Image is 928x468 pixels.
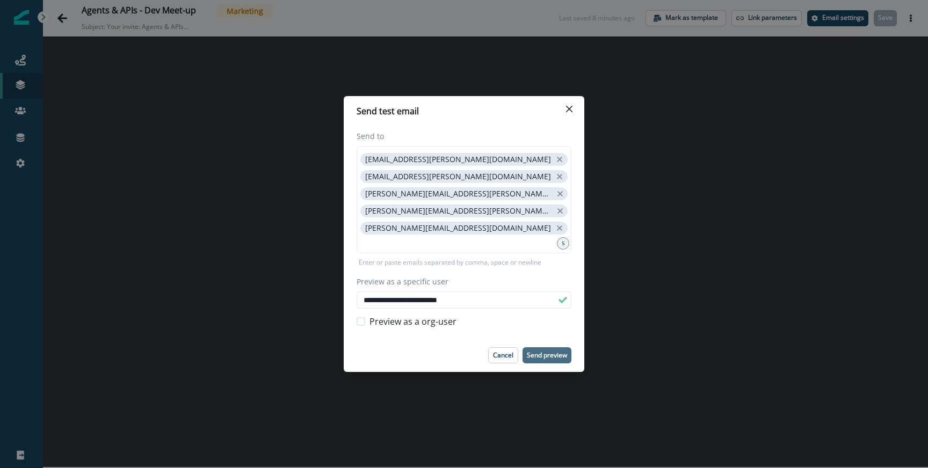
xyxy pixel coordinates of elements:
[357,130,565,142] label: Send to
[561,100,578,118] button: Close
[523,347,571,363] button: Send preview
[488,347,518,363] button: Cancel
[365,207,552,216] p: [PERSON_NAME][EMAIL_ADDRESS][PERSON_NAME][DOMAIN_NAME]
[357,276,565,287] label: Preview as a specific user
[554,171,565,182] button: close
[554,223,565,233] button: close
[527,352,567,359] p: Send preview
[365,224,551,233] p: [PERSON_NAME][EMAIL_ADDRESS][DOMAIN_NAME]
[369,315,456,328] span: Preview as a org-user
[365,172,551,181] p: [EMAIL_ADDRESS][PERSON_NAME][DOMAIN_NAME]
[493,352,513,359] p: Cancel
[555,206,565,216] button: close
[365,155,551,164] p: [EMAIL_ADDRESS][PERSON_NAME][DOMAIN_NAME]
[357,105,419,118] p: Send test email
[555,188,565,199] button: close
[357,258,543,267] p: Enter or paste emails separated by comma, space or newline
[554,154,565,165] button: close
[365,189,552,199] p: [PERSON_NAME][EMAIL_ADDRESS][PERSON_NAME][DOMAIN_NAME]
[557,237,569,250] div: 5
